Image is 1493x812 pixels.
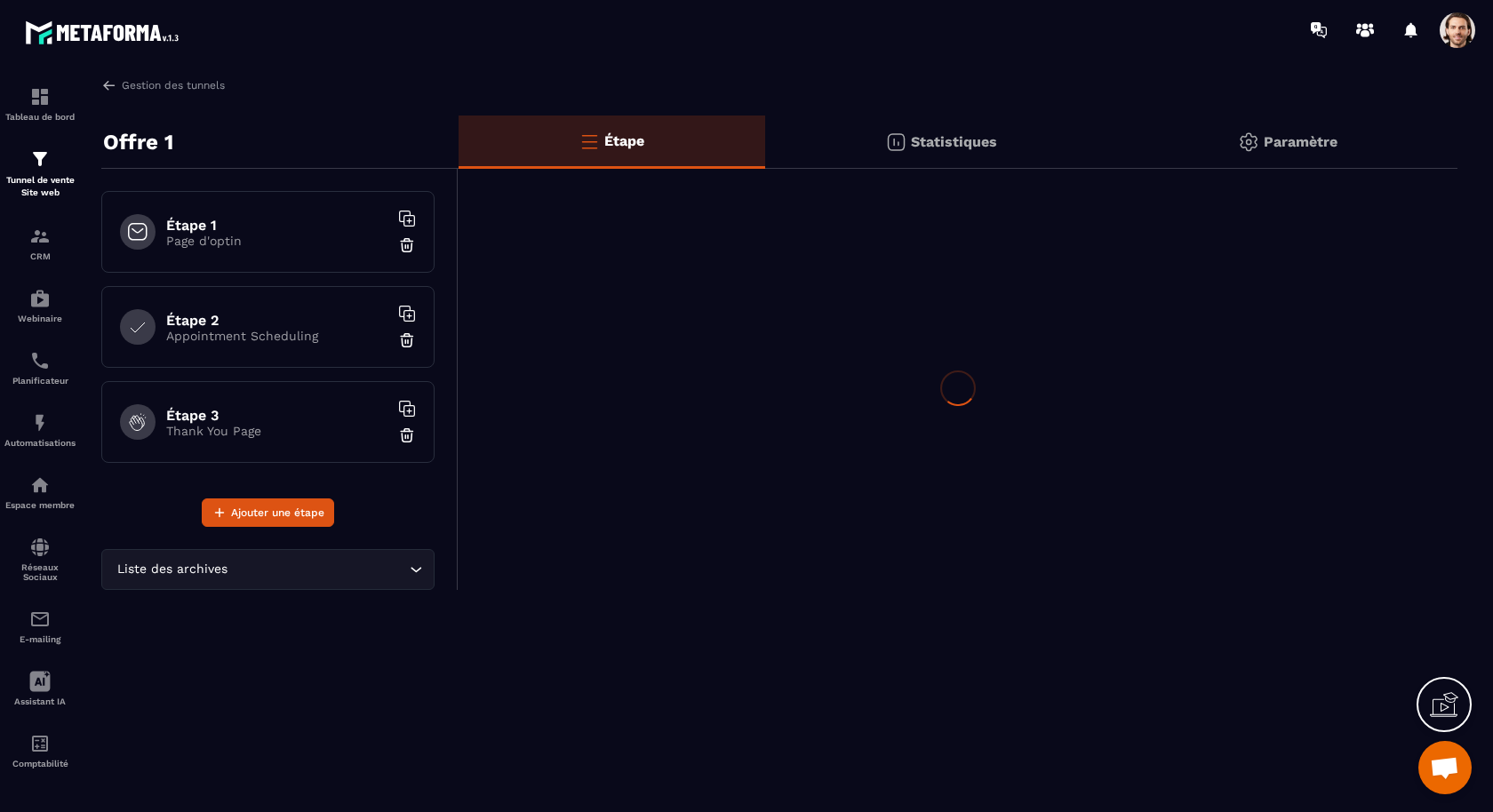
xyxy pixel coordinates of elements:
[29,350,51,371] img: scheduler
[4,399,76,461] a: automationsautomationsAutomatisations
[398,236,416,254] img: trash
[231,560,405,579] input: Search for option
[1418,741,1472,794] div: Ouvrir le chat
[4,135,76,212] a: formationformationTunnel de vente Site web
[29,537,51,558] img: social-network
[202,498,334,527] button: Ajouter une étape
[4,212,76,275] a: formationformationCRM
[166,217,388,234] h6: Étape 1
[604,132,644,149] p: Étape
[103,124,173,160] p: Offre 1
[166,407,388,424] h6: Étape 3
[29,474,51,496] img: automations
[398,331,416,349] img: trash
[29,412,51,434] img: automations
[4,595,76,657] a: emailemailE-mailing
[29,86,51,107] img: formation
[101,549,435,590] div: Search for option
[4,523,76,595] a: social-networksocial-networkRéseaux Sociaux
[166,234,388,248] p: Page d'optin
[398,426,416,444] img: trash
[101,77,117,93] img: arrow
[29,609,51,630] img: email
[4,657,76,720] a: Assistant IA
[579,131,600,152] img: bars-o.4a397970.svg
[4,314,76,323] p: Webinaire
[4,759,76,768] p: Comptabilité
[101,77,225,93] a: Gestion des tunnels
[29,288,51,309] img: automations
[4,697,76,706] p: Assistant IA
[4,500,76,510] p: Espace membre
[4,73,76,135] a: formationformationTableau de bord
[113,560,231,579] span: Liste des archives
[4,112,76,122] p: Tableau de bord
[166,329,388,343] p: Appointment Scheduling
[166,424,388,438] p: Thank You Page
[4,174,76,199] p: Tunnel de vente Site web
[4,376,76,386] p: Planificateur
[29,226,51,247] img: formation
[911,133,997,150] p: Statistiques
[1264,133,1337,150] p: Paramètre
[4,461,76,523] a: automationsautomationsEspace membre
[231,504,324,521] span: Ajouter une étape
[1238,131,1259,153] img: setting-gr.5f69749f.svg
[885,131,906,153] img: stats.20deebd0.svg
[4,337,76,399] a: schedulerschedulerPlanificateur
[29,733,51,754] img: accountant
[4,720,76,782] a: accountantaccountantComptabilité
[4,251,76,261] p: CRM
[4,275,76,337] a: automationsautomationsWebinaire
[25,16,185,49] img: logo
[4,634,76,644] p: E-mailing
[166,312,388,329] h6: Étape 2
[4,562,76,582] p: Réseaux Sociaux
[29,148,51,170] img: formation
[4,438,76,448] p: Automatisations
